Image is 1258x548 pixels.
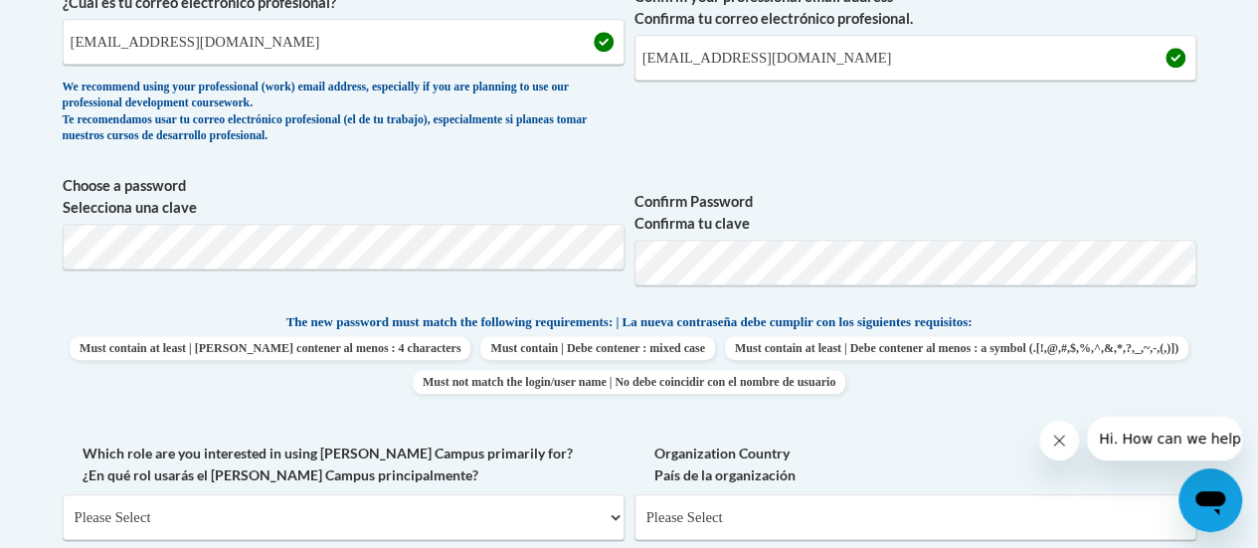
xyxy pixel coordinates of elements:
[286,313,973,331] span: The new password must match the following requirements: | La nueva contraseña debe cumplir con lo...
[725,336,1188,360] span: Must contain at least | Debe contener al menos : a symbol (.[!,@,#,$,%,^,&,*,?,_,~,-,(,)])
[70,336,470,360] span: Must contain at least | [PERSON_NAME] contener al menos : 4 characters
[1039,421,1079,460] iframe: Close message
[1087,417,1242,460] iframe: Message from company
[1178,468,1242,532] iframe: Button to launch messaging window
[634,191,1196,235] label: Confirm Password Confirma tu clave
[63,19,625,65] input: Metadata input
[634,443,1196,486] label: Organization Country País de la organización
[12,14,161,30] span: Hi. How can we help?
[480,336,714,360] span: Must contain | Debe contener : mixed case
[413,370,845,394] span: Must not match the login/user name | No debe coincidir con el nombre de usuario
[634,35,1196,81] input: Required
[63,443,625,486] label: Which role are you interested in using [PERSON_NAME] Campus primarily for? ¿En qué rol usarás el ...
[63,175,625,219] label: Choose a password Selecciona una clave
[63,80,625,145] div: We recommend using your professional (work) email address, especially if you are planning to use ...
